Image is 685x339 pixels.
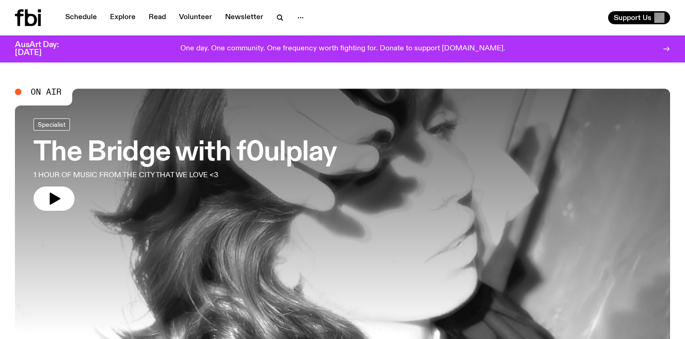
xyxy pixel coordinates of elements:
[608,11,670,24] button: Support Us
[219,11,269,24] a: Newsletter
[173,11,218,24] a: Volunteer
[34,118,337,211] a: The Bridge with f0ulplay1 HOUR OF MUSIC FROM THE CITY THAT WE LOVE <3
[60,11,103,24] a: Schedule
[34,118,70,131] a: Specialist
[31,88,62,96] span: On Air
[143,11,171,24] a: Read
[38,121,66,128] span: Specialist
[34,170,272,181] p: 1 HOUR OF MUSIC FROM THE CITY THAT WE LOVE <3
[104,11,141,24] a: Explore
[180,45,505,53] p: One day. One community. One frequency worth fighting for. Donate to support [DOMAIN_NAME].
[614,14,651,22] span: Support Us
[15,41,75,57] h3: AusArt Day: [DATE]
[34,140,337,166] h3: The Bridge with f0ulplay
